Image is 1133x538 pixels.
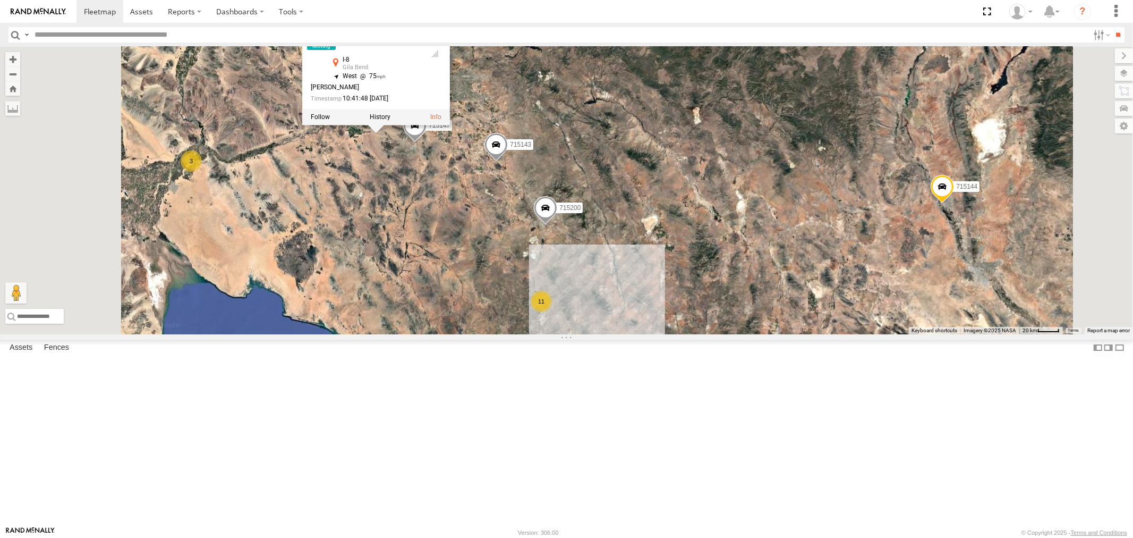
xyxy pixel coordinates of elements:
[181,150,202,172] div: 3
[559,204,581,211] span: 715200
[342,64,420,71] div: Gila Bend
[428,49,441,58] div: GSM Signal = 4
[911,327,957,334] button: Keyboard shortcuts
[356,72,386,80] span: 75
[1023,327,1037,333] span: 20 km
[1103,340,1114,355] label: Dock Summary Table to the Right
[5,81,20,96] button: Zoom Home
[964,327,1016,333] span: Imagery ©2025 NASA
[5,101,20,116] label: Measure
[6,527,55,538] a: Visit our Website
[429,121,450,129] span: 715147
[518,529,558,536] div: Version: 306.00
[22,27,31,43] label: Search Query
[5,282,27,304] button: Drag Pegman onto the map to open Street View
[1068,329,1079,333] a: Terms (opens in new tab)
[430,113,441,121] a: View Asset Details
[1019,327,1063,334] button: Map Scale: 20 km per 38 pixels
[5,52,20,66] button: Zoom in
[342,56,420,63] div: I-8
[1021,529,1127,536] div: © Copyright 2025 -
[310,95,420,102] div: Date/time of location update
[956,183,977,190] span: 715144
[4,340,38,355] label: Assets
[1089,27,1112,43] label: Search Filter Options
[1114,340,1125,355] label: Hide Summary Table
[310,84,420,91] div: [PERSON_NAME]
[11,8,66,15] img: rand-logo.svg
[1093,340,1103,355] label: Dock Summary Table to the Left
[531,291,552,312] div: 11
[1074,3,1091,20] i: ?
[310,27,331,48] a: View Asset Details
[39,340,74,355] label: Fences
[369,113,390,121] label: View Asset History
[510,141,531,148] span: 715143
[342,72,356,80] span: West
[310,113,329,121] label: Realtime tracking of Asset
[1071,529,1127,536] a: Terms and Conditions
[1115,119,1133,133] label: Map Settings
[1087,327,1130,333] a: Report a map error
[5,66,20,81] button: Zoom out
[1006,4,1036,20] div: Jason Ham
